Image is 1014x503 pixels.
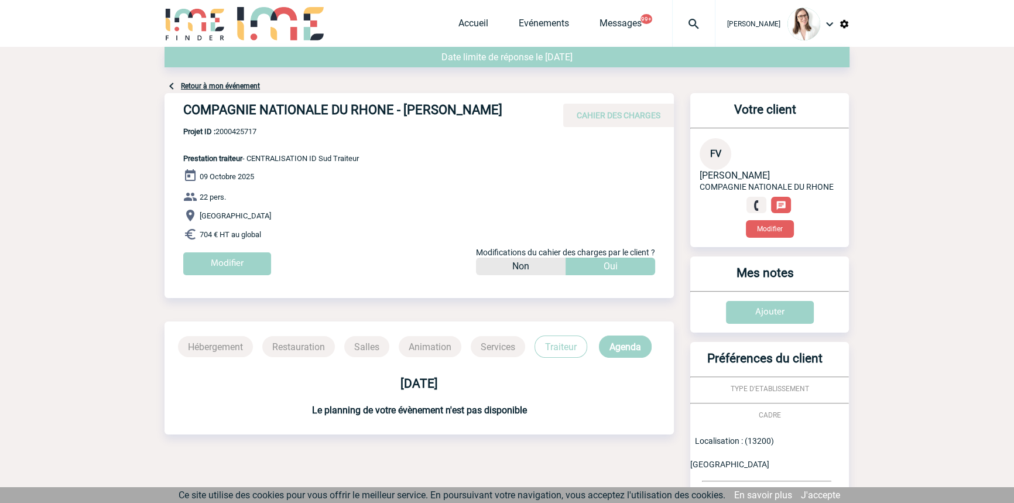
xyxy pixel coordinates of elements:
span: CAHIER DES CHARGES [577,111,660,120]
span: Localisation : (13200) [GEOGRAPHIC_DATA] [690,436,774,469]
span: Prestation traiteur [183,154,242,163]
a: Messages [600,18,642,34]
p: Oui [604,258,618,275]
p: Agenda [599,336,652,358]
img: fixe.png [751,200,762,211]
span: 09 Octobre 2025 [200,172,254,181]
p: Traiteur [535,336,587,358]
span: [PERSON_NAME] [700,170,770,181]
p: Restauration [262,336,335,357]
a: Accueil [458,18,488,34]
p: Non [512,258,529,275]
p: Animation [399,336,461,357]
p: Services [471,336,525,357]
span: TYPE D'ETABLISSEMENT [731,385,809,393]
span: [GEOGRAPHIC_DATA] [200,211,271,220]
span: Modifications du cahier des charges par le client ? [476,248,655,257]
h3: Préférences du client [695,351,835,377]
button: Modifier [746,220,794,238]
b: [DATE] [400,377,438,391]
h3: Le planning de votre évènement n'est pas disponible [165,405,674,416]
span: COMPAGNIE NATIONALE DU RHONE [700,182,834,191]
span: FV [710,148,721,159]
img: chat-24-px-w.png [776,200,786,211]
span: Date limite de réponse le [DATE] [441,52,573,63]
span: CADRE [759,411,781,419]
p: Salles [344,336,389,357]
span: 704 € HT au global [200,230,261,239]
h4: COMPAGNIE NATIONALE DU RHONE - [PERSON_NAME] [183,102,535,122]
b: Projet ID : [183,127,215,136]
a: Retour à mon événement [181,82,260,90]
span: - CENTRALISATION ID Sud Traiteur [183,154,359,163]
img: 122719-0.jpg [787,8,820,40]
span: Ce site utilise des cookies pour vous offrir le meilleur service. En poursuivant votre navigation... [179,490,725,501]
span: 2000425717 [183,127,359,136]
a: En savoir plus [734,490,792,501]
h3: Mes notes [695,266,835,291]
input: Modifier [183,252,271,275]
input: Ajouter [726,301,814,324]
h3: Votre client [695,102,835,128]
a: Evénements [519,18,569,34]
span: [PERSON_NAME] [727,20,780,28]
button: 99+ [640,14,652,24]
span: 22 pers. [200,193,226,201]
a: J'accepte [801,490,840,501]
img: IME-Finder [165,7,225,40]
p: Hébergement [178,336,253,357]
